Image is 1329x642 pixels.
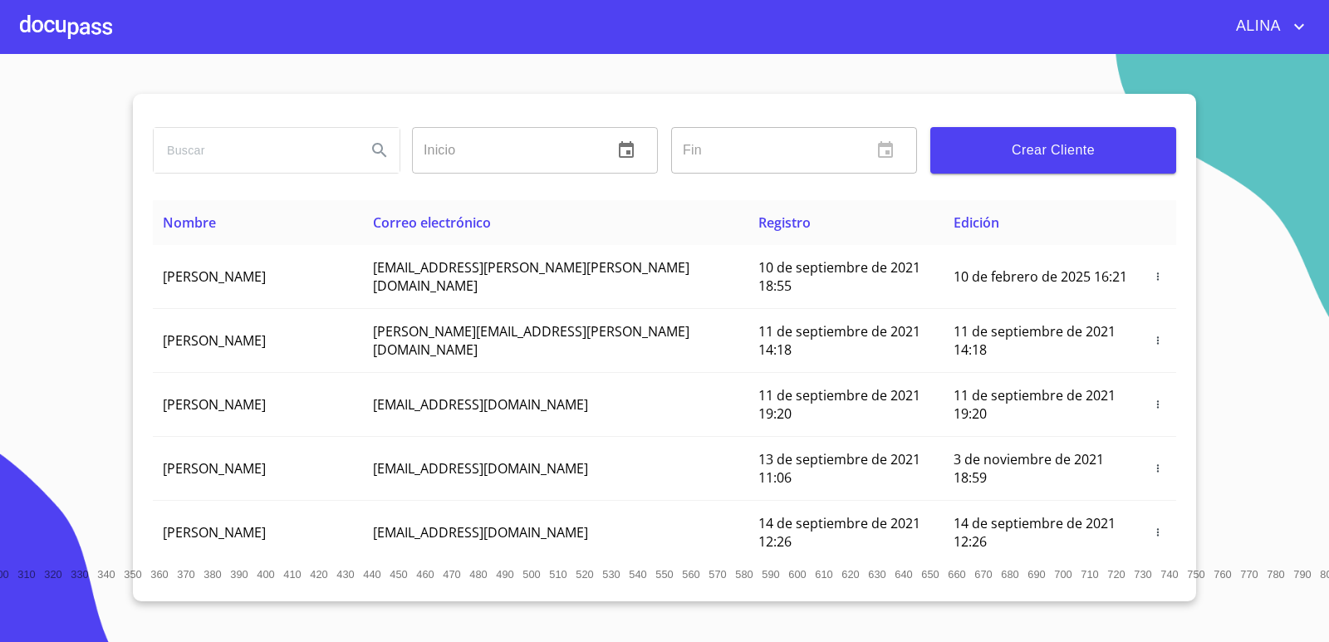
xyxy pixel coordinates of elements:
[954,450,1104,487] span: 3 de noviembre de 2021 18:59
[230,568,248,581] span: 390
[469,568,487,581] span: 480
[944,561,970,588] button: 660
[1156,561,1183,588] button: 740
[66,561,93,588] button: 330
[930,127,1176,174] button: Crear Cliente
[571,561,598,588] button: 520
[146,561,173,588] button: 360
[735,568,753,581] span: 580
[359,561,385,588] button: 440
[1107,568,1125,581] span: 720
[1224,13,1289,40] span: ALINA
[363,568,380,581] span: 440
[385,561,412,588] button: 450
[1081,568,1098,581] span: 710
[1267,568,1284,581] span: 780
[257,568,274,581] span: 400
[373,459,588,478] span: [EMAIL_ADDRESS][DOMAIN_NAME]
[465,561,492,588] button: 480
[549,568,566,581] span: 510
[332,561,359,588] button: 430
[837,561,864,588] button: 620
[283,568,301,581] span: 410
[373,213,491,232] span: Correo electrónico
[731,561,758,588] button: 580
[93,561,120,588] button: 340
[1209,561,1236,588] button: 760
[17,568,35,581] span: 310
[40,561,66,588] button: 320
[360,130,400,170] button: Search
[868,568,885,581] span: 630
[1023,561,1050,588] button: 690
[390,568,407,581] span: 450
[921,568,939,581] span: 650
[120,561,146,588] button: 350
[784,561,811,588] button: 600
[678,561,704,588] button: 560
[177,568,194,581] span: 370
[13,561,40,588] button: 310
[954,386,1116,423] span: 11 de septiembre de 2021 19:20
[1050,561,1076,588] button: 700
[954,514,1116,551] span: 14 de septiembre de 2021 12:26
[124,568,141,581] span: 350
[1236,561,1263,588] button: 770
[1214,568,1231,581] span: 760
[758,450,920,487] span: 13 de septiembre de 2021 11:06
[1224,13,1309,40] button: account of current user
[1240,568,1258,581] span: 770
[496,568,513,581] span: 490
[651,561,678,588] button: 550
[336,568,354,581] span: 430
[1183,561,1209,588] button: 750
[412,561,439,588] button: 460
[954,322,1116,359] span: 11 de septiembre de 2021 14:18
[598,561,625,588] button: 530
[970,561,997,588] button: 670
[864,561,890,588] button: 630
[1160,568,1178,581] span: 740
[163,267,266,286] span: [PERSON_NAME]
[373,258,689,295] span: [EMAIL_ADDRESS][PERSON_NAME][PERSON_NAME][DOMAIN_NAME]
[518,561,545,588] button: 500
[163,331,266,350] span: [PERSON_NAME]
[373,322,689,359] span: [PERSON_NAME][EMAIL_ADDRESS][PERSON_NAME][DOMAIN_NAME]
[788,568,806,581] span: 600
[44,568,61,581] span: 320
[948,568,965,581] span: 660
[492,561,518,588] button: 490
[1187,568,1204,581] span: 750
[443,568,460,581] span: 470
[1027,568,1045,581] span: 690
[655,568,673,581] span: 550
[841,568,859,581] span: 620
[1076,561,1103,588] button: 710
[758,514,920,551] span: 14 de septiembre de 2021 12:26
[974,568,992,581] span: 670
[895,568,912,581] span: 640
[522,568,540,581] span: 500
[163,213,216,232] span: Nombre
[625,561,651,588] button: 540
[204,568,221,581] span: 380
[306,561,332,588] button: 420
[163,523,266,542] span: [PERSON_NAME]
[997,561,1023,588] button: 680
[279,561,306,588] button: 410
[1134,568,1151,581] span: 730
[758,213,811,232] span: Registro
[173,561,199,588] button: 370
[97,568,115,581] span: 340
[682,568,699,581] span: 560
[545,561,571,588] button: 510
[890,561,917,588] button: 640
[815,568,832,581] span: 610
[439,561,465,588] button: 470
[1054,568,1072,581] span: 700
[71,568,88,581] span: 330
[310,568,327,581] span: 420
[758,322,920,359] span: 11 de septiembre de 2021 14:18
[163,459,266,478] span: [PERSON_NAME]
[811,561,837,588] button: 610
